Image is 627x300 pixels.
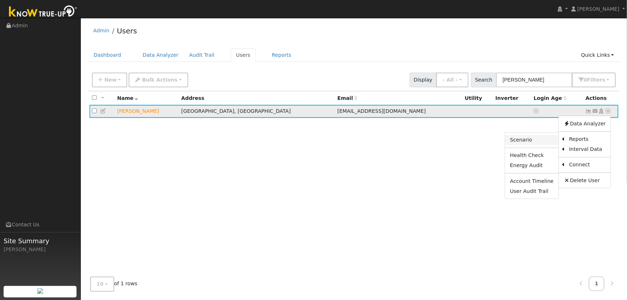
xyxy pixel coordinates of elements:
[559,175,611,185] a: Delete User
[4,236,77,246] span: Site Summary
[100,108,107,114] a: Edit User
[564,160,611,170] a: Connect
[586,108,592,114] a: Not connected
[90,277,114,291] button: 10
[602,77,605,83] span: s
[115,105,179,118] td: Lead
[505,176,559,186] a: Account Timeline Report
[117,95,138,101] span: Name
[436,73,469,87] button: - All -
[337,108,426,114] span: [EMAIL_ADDRESS][DOMAIN_NAME]
[577,6,619,12] span: [PERSON_NAME]
[410,73,437,87] span: Display
[465,94,490,102] div: Utility
[471,73,497,87] span: Search
[92,73,128,87] button: New
[104,77,116,83] span: New
[586,94,616,102] div: Actions
[37,288,43,294] img: retrieve
[142,77,178,83] span: Bulk Actions
[181,94,332,102] div: Address
[179,105,335,118] td: [GEOGRAPHIC_DATA], [GEOGRAPHIC_DATA]
[605,107,612,115] a: Other actions
[337,95,358,101] span: Email
[267,49,297,62] a: Reports
[505,151,559,161] a: Health Check Report
[5,4,81,20] img: Know True-Up
[496,73,572,87] input: Search
[184,49,220,62] a: Audit Trail
[564,134,611,144] a: Reports
[564,144,611,154] a: Interval Data
[137,49,184,62] a: Data Analyzer
[592,107,599,115] a: azadim@hotmail.com
[534,108,540,114] a: No login access
[117,27,137,35] a: Users
[534,95,567,101] span: Days since last login
[505,186,559,196] a: User Audit Trail
[93,28,110,33] a: Admin
[4,246,77,253] div: [PERSON_NAME]
[88,49,127,62] a: Dashboard
[572,73,616,87] button: 0Filters
[598,108,605,114] a: Login As
[576,49,619,62] a: Quick Links
[505,135,559,145] a: Scenario Report
[231,49,256,62] a: Users
[559,119,611,129] a: Data Analyzer
[505,161,559,171] a: Energy Audit Report
[587,77,605,83] span: Filter
[589,277,605,291] a: 1
[97,281,104,287] span: 10
[90,277,138,291] span: of 1 rows
[495,94,529,102] div: Inverter
[129,73,188,87] button: Bulk Actions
